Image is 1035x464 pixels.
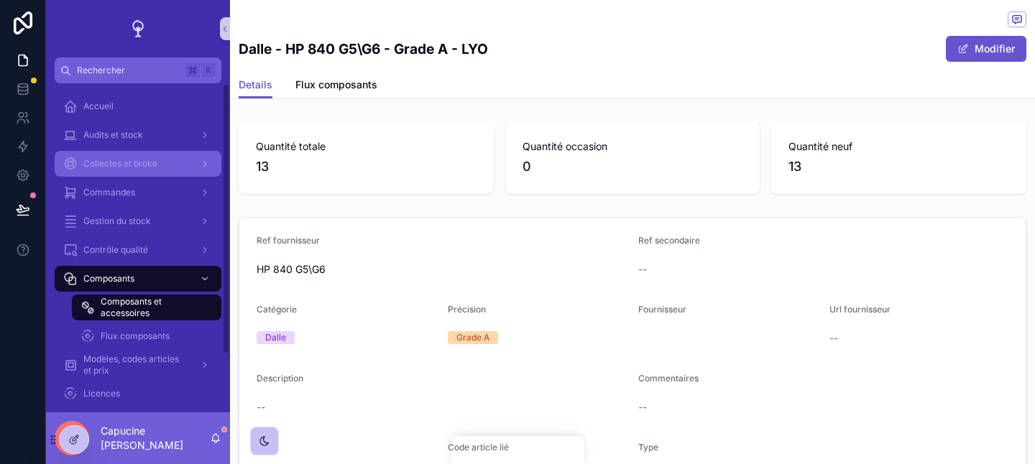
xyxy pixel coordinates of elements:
[257,373,303,384] span: Description
[638,373,699,384] span: Commentaires
[55,266,221,292] a: Composants
[83,215,151,227] span: Gestion du stock
[72,294,221,320] a: Composants et accessoires
[83,158,157,170] span: Collectes et broke
[83,244,148,256] span: Contrôle qualité
[83,353,188,376] span: Modèles, codes articles et prix
[101,330,170,342] span: Flux composants
[203,65,214,76] span: K
[946,36,1026,62] button: Modifier
[638,442,658,453] span: Type
[83,273,134,284] span: Composants
[55,208,221,234] a: Gestion du stock
[257,304,297,315] span: Catégorie
[239,72,272,99] a: Details
[83,101,114,112] span: Accueil
[448,304,486,315] span: Précision
[788,157,1009,177] span: 13
[638,235,700,246] span: Ref secondaire
[638,304,686,315] span: Fournisseur
[55,151,221,177] a: Collectes et broke
[239,39,488,59] h1: Dalle - HP 840 G5\G6 - Grade A - LYO
[256,157,477,177] span: 13
[265,331,286,344] div: Dalle
[523,157,743,177] span: 0
[55,122,221,148] a: Audits et stock
[55,381,221,407] a: Licences
[829,304,891,315] span: Url fournisseur
[448,442,509,453] span: Code article lié
[101,424,210,453] p: Capucine [PERSON_NAME]
[257,235,320,246] span: Ref fournisseur
[46,83,230,412] div: scrollable content
[126,17,149,40] img: App logo
[55,237,221,263] a: Contrôle qualité
[638,400,647,414] span: --
[257,400,265,414] span: --
[101,296,207,319] span: Composants et accessoires
[523,139,743,154] span: Quantité occasion
[829,331,838,345] span: --
[257,262,627,277] span: HP 840 G5\G6
[256,139,477,154] span: Quantité totale
[83,388,120,399] span: Licences
[83,129,143,141] span: Audits et stock
[295,72,377,101] a: Flux composants
[72,323,221,349] a: Flux composants
[55,93,221,119] a: Accueil
[55,180,221,205] a: Commandes
[788,139,1009,154] span: Quantité neuf
[638,262,647,277] span: --
[55,57,221,83] button: RechercherK
[456,331,489,344] div: Grade A
[295,78,377,92] span: Flux composants
[77,65,180,76] span: Rechercher
[55,352,221,378] a: Modèles, codes articles et prix
[239,78,272,92] span: Details
[83,187,135,198] span: Commandes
